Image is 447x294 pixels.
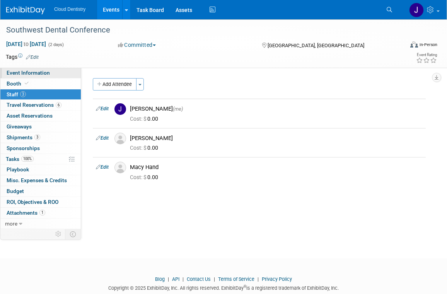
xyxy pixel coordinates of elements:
[0,208,81,218] a: Attachments1
[7,123,32,130] span: Giveaways
[22,41,30,47] span: to
[115,41,159,49] button: Committed
[6,156,34,162] span: Tasks
[7,145,40,151] span: Sponsorships
[56,102,61,108] span: 6
[0,68,81,78] a: Event Information
[155,276,165,282] a: Blog
[172,276,179,282] a: API
[48,42,64,47] span: (2 days)
[166,276,171,282] span: |
[218,276,254,282] a: Terms of Service
[54,7,85,12] span: Cloud Dentistry
[187,276,211,282] a: Contact Us
[114,162,126,173] img: Associate-Profile-5.png
[7,177,67,183] span: Misc. Expenses & Credits
[130,145,161,151] span: 0.00
[0,186,81,197] a: Budget
[96,164,109,170] a: Edit
[34,134,40,140] span: 3
[7,80,30,87] span: Booth
[6,41,46,48] span: [DATE] [DATE]
[7,199,58,205] span: ROI, Objectives & ROO
[21,156,34,162] span: 100%
[416,53,437,57] div: Event Rating
[7,91,26,97] span: Staff
[0,164,81,175] a: Playbook
[130,105,423,113] div: [PERSON_NAME]
[52,229,65,239] td: Personalize Event Tab Strip
[0,219,81,229] a: more
[20,91,26,97] span: 3
[96,135,109,141] a: Edit
[7,102,61,108] span: Travel Reservations
[7,188,24,194] span: Budget
[419,42,437,48] div: In-Person
[6,53,39,61] td: Tags
[96,106,109,111] a: Edit
[65,229,81,239] td: Toggle Event Tabs
[0,197,81,207] a: ROI, Objectives & ROO
[0,89,81,100] a: Staff3
[7,166,29,173] span: Playbook
[0,132,81,143] a: Shipments3
[130,174,147,180] span: Cost: $
[39,210,45,215] span: 1
[370,40,438,52] div: Event Format
[114,133,126,144] img: Associate-Profile-5.png
[130,164,423,171] div: Macy Hand
[130,174,161,180] span: 0.00
[93,78,136,91] button: Add Attendee
[0,111,81,121] a: Asset Reservations
[7,70,50,76] span: Event Information
[6,7,45,14] img: ExhibitDay
[3,23,395,37] div: Southwest Dental Conference
[181,276,186,282] span: |
[26,55,39,60] a: Edit
[114,103,126,115] img: J.jpg
[0,154,81,164] a: Tasks100%
[212,276,217,282] span: |
[130,116,161,122] span: 0.00
[0,143,81,154] a: Sponsorships
[7,113,53,119] span: Asset Reservations
[409,3,424,17] img: Jessica Estrada
[130,135,423,142] div: [PERSON_NAME]
[0,121,81,132] a: Giveaways
[410,41,418,48] img: Format-Inperson.png
[130,145,147,151] span: Cost: $
[0,100,81,110] a: Travel Reservations6
[7,134,40,140] span: Shipments
[7,210,45,216] span: Attachments
[244,284,246,289] sup: ®
[5,220,17,227] span: more
[173,106,183,112] span: (me)
[0,175,81,186] a: Misc. Expenses & Credits
[0,79,81,89] a: Booth
[268,43,364,48] span: [GEOGRAPHIC_DATA], [GEOGRAPHIC_DATA]
[130,116,147,122] span: Cost: $
[262,276,292,282] a: Privacy Policy
[256,276,261,282] span: |
[25,81,29,85] i: Booth reservation complete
